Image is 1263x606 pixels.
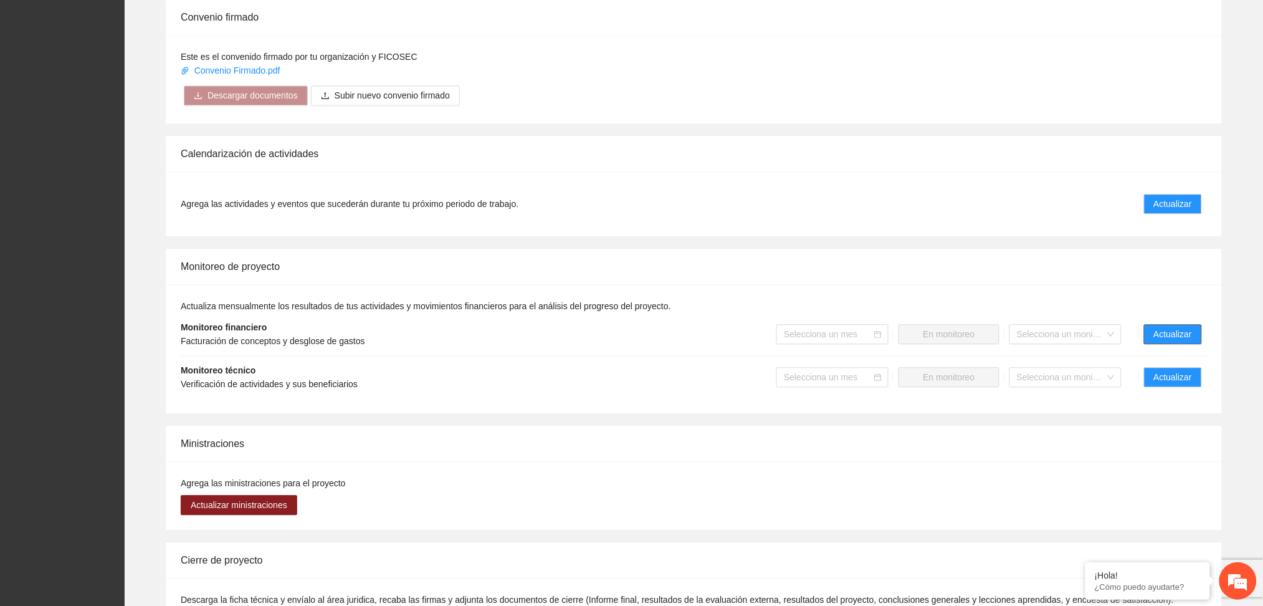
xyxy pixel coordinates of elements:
[181,136,1207,171] div: Calendarización de actividades
[874,330,882,338] span: calendar
[1154,327,1192,341] span: Actualizar
[181,249,1207,284] div: Monitoreo de proyecto
[181,542,1207,578] div: Cierre de proyecto
[191,498,287,512] span: Actualizar ministraciones
[181,379,358,389] span: Verificación de actividades y sus beneficiarios
[1154,370,1192,384] span: Actualizar
[181,478,346,488] span: Agrega las ministraciones para el proyecto
[181,365,256,375] strong: Monitoreo técnico
[1095,582,1201,592] p: ¿Cómo puedo ayudarte?
[1144,367,1202,387] button: Actualizar
[6,340,237,384] textarea: Escriba su mensaje y pulse “Intro”
[181,500,297,510] a: Actualizar ministraciones
[181,301,671,311] span: Actualiza mensualmente los resultados de tus actividades y movimientos financieros para el anális...
[181,52,417,62] span: Este es el convenido firmado por tu organización y FICOSEC
[181,426,1207,461] div: Ministraciones
[874,373,882,381] span: calendar
[181,66,189,75] span: paper-clip
[181,495,297,515] button: Actualizar ministraciones
[207,89,298,102] span: Descargar documentos
[181,65,282,75] a: Convenio Firmado.pdf
[1144,324,1202,344] button: Actualizar
[181,595,1174,605] span: Descarga la ficha técnica y envíalo al área juridica, recaba las firmas y adjunta los documentos ...
[311,85,460,105] button: uploadSubir nuevo convenio firmado
[181,336,365,346] span: Facturación de conceptos y desglose de gastos
[204,6,234,36] div: Minimizar ventana de chat en vivo
[1154,197,1192,211] span: Actualizar
[1144,194,1202,214] button: Actualizar
[72,166,172,292] span: Estamos en línea.
[181,322,267,332] strong: Monitoreo financiero
[65,64,209,80] div: Chatee con nosotros ahora
[335,89,450,102] span: Subir nuevo convenio firmado
[181,197,518,211] span: Agrega las actividades y eventos que sucederán durante tu próximo periodo de trabajo.
[184,85,308,105] button: downloadDescargar documentos
[1095,570,1201,580] div: ¡Hola!
[321,91,330,101] span: upload
[311,90,460,100] span: uploadSubir nuevo convenio firmado
[194,91,203,101] span: download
